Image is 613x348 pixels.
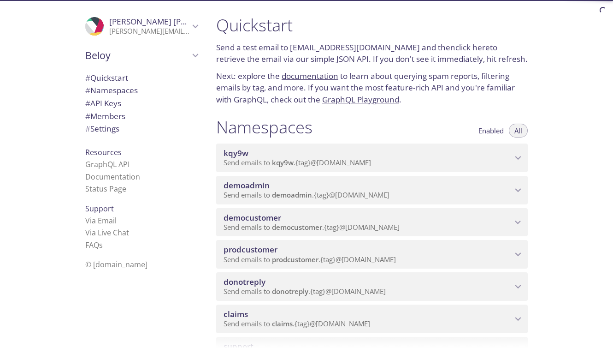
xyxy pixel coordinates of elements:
a: Via Email [85,216,117,226]
a: GraphQL Playground [322,94,399,105]
span: kqy9w [272,158,294,167]
span: s [99,240,103,250]
h1: Namespaces [216,117,312,138]
span: prodcustomer [272,255,318,264]
span: Members [85,111,125,121]
span: donotreply [272,287,308,296]
span: demoadmin [272,190,312,199]
div: donotreply namespace [216,272,528,301]
div: Beloy [78,43,205,67]
a: click here [455,42,490,53]
div: Quickstart [78,72,205,84]
span: # [85,98,90,108]
span: democustomer [224,212,281,223]
span: demoadmin [224,180,270,191]
h1: Quickstart [216,15,528,36]
button: All [509,124,528,138]
div: claims namespace [216,305,528,333]
div: demoadmin namespace [216,176,528,204]
span: Quickstart [85,72,128,83]
div: Namespaces [78,84,205,97]
span: democustomer [272,222,322,232]
span: claims [272,319,293,328]
span: donotreply [224,276,265,287]
a: Documentation [85,172,140,182]
span: © [DOMAIN_NAME] [85,259,147,270]
span: # [85,123,90,134]
span: claims [224,309,248,319]
div: Dianne Villaflor [78,11,205,42]
p: Send a test email to and then to retrieve the email via our simple JSON API. If you don't see it ... [216,42,528,65]
span: Send emails to . {tag} @[DOMAIN_NAME] [224,222,400,232]
div: prodcustomer namespace [216,240,528,269]
span: Namespaces [85,85,138,96]
span: API Keys [85,98,121,108]
div: API Keys [78,97,205,110]
button: Enabled [473,124,509,138]
span: Beloy [85,49,189,62]
p: [PERSON_NAME][EMAIL_ADDRESS][DOMAIN_NAME] [109,27,189,36]
a: FAQ [85,240,103,250]
a: documentation [282,71,338,81]
span: # [85,85,90,96]
div: kqy9w namespace [216,144,528,172]
a: Status Page [85,184,126,194]
span: [PERSON_NAME] [PERSON_NAME] [109,16,236,27]
a: GraphQL API [85,159,130,169]
span: kqy9w [224,148,248,158]
p: Next: explore the to learn about querying spam reports, filtering emails by tag, and more. If you... [216,70,528,106]
span: # [85,72,90,83]
a: Via Live Chat [85,228,129,238]
div: democustomer namespace [216,208,528,237]
span: Resources [85,147,122,157]
a: [EMAIL_ADDRESS][DOMAIN_NAME] [290,42,420,53]
span: # [85,111,90,121]
span: Support [85,204,114,214]
span: Send emails to . {tag} @[DOMAIN_NAME] [224,287,386,296]
span: Send emails to . {tag} @[DOMAIN_NAME] [224,158,371,167]
span: Send emails to . {tag} @[DOMAIN_NAME] [224,190,389,199]
span: Send emails to . {tag} @[DOMAIN_NAME] [224,319,370,328]
span: prodcustomer [224,244,277,255]
div: Members [78,110,205,123]
div: Team Settings [78,122,205,135]
span: Send emails to . {tag} @[DOMAIN_NAME] [224,255,396,264]
span: Settings [85,123,119,134]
